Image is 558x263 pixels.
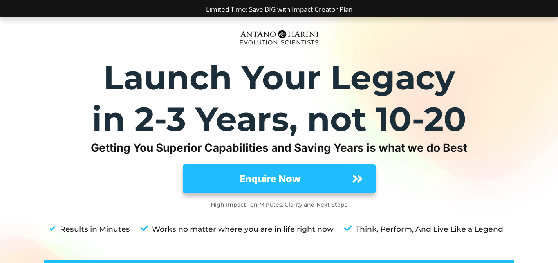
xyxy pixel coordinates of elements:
strong: Launch Your Legacy [103,57,455,98]
img: Evolution-Scientist (2) [236,25,322,49]
strong: Works no matter where you are in life right now [152,225,334,234]
a: Enquire Now [183,164,376,193]
strong: Think, Perform, And Live Like a Legend [356,225,503,234]
strong: Getting You Superior Capabilities and Saving Years is what we do Best [91,141,467,154]
strong: Results in Minutes [60,225,130,234]
strong: in 2-3 Years, not 10-20 [92,99,466,139]
strong: High Impact Ten Minutes. Clarity and Next Steps [211,201,347,208]
strong: Enquire Now [239,173,301,185]
a: Limited Time: Save BIG with Impact Creator Plan [206,5,352,14]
